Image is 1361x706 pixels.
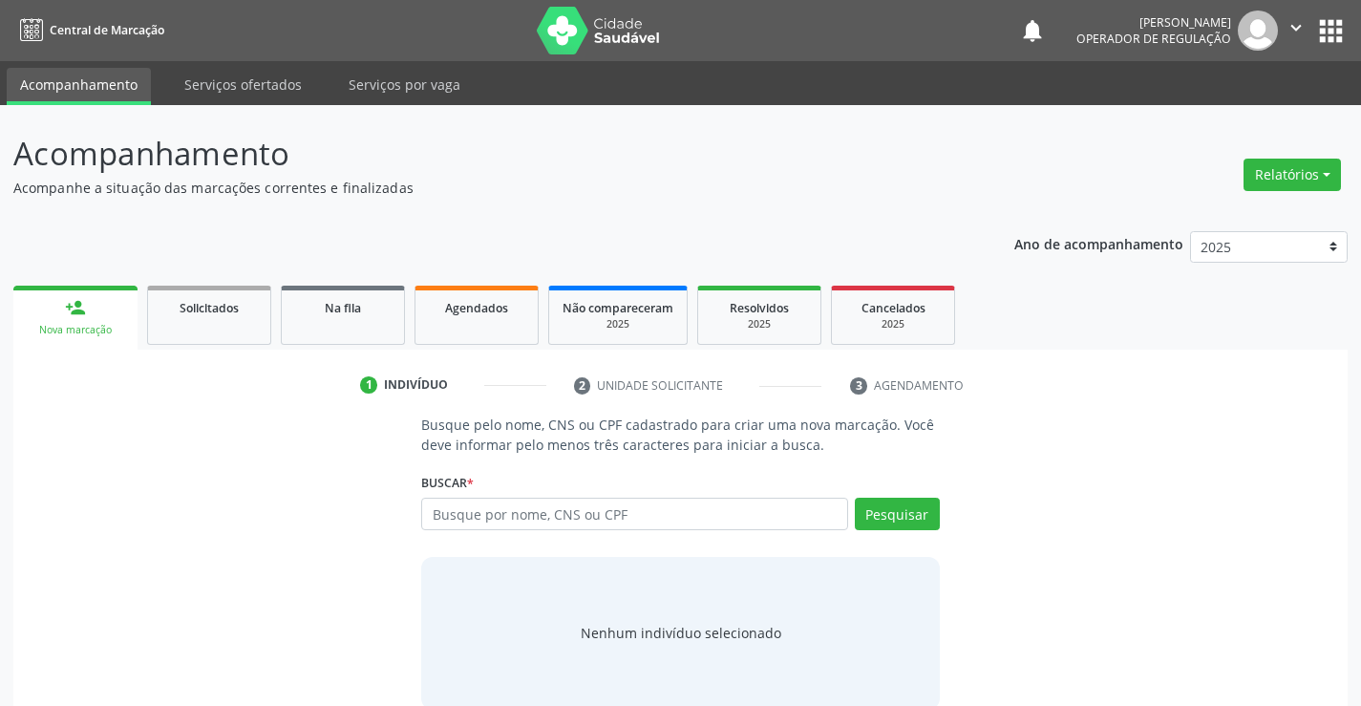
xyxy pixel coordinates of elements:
[845,317,941,332] div: 2025
[27,323,124,337] div: Nova marcação
[421,498,847,530] input: Busque por nome, CNS ou CPF
[1019,17,1046,44] button: notifications
[563,300,673,316] span: Não compareceram
[335,68,474,101] a: Serviços por vaga
[421,415,939,455] p: Busque pelo nome, CNS ou CPF cadastrado para criar uma nova marcação. Você deve informar pelo men...
[360,376,377,394] div: 1
[13,14,164,46] a: Central de Marcação
[861,300,925,316] span: Cancelados
[325,300,361,316] span: Na fila
[445,300,508,316] span: Agendados
[1278,11,1314,51] button: 
[7,68,151,105] a: Acompanhamento
[13,130,947,178] p: Acompanhamento
[65,297,86,318] div: person_add
[1286,17,1307,38] i: 
[1314,14,1348,48] button: apps
[1076,31,1231,47] span: Operador de regulação
[581,623,781,643] div: Nenhum indivíduo selecionado
[171,68,315,101] a: Serviços ofertados
[855,498,940,530] button: Pesquisar
[180,300,239,316] span: Solicitados
[384,376,448,394] div: Indivíduo
[1014,231,1183,255] p: Ano de acompanhamento
[1238,11,1278,51] img: img
[13,178,947,198] p: Acompanhe a situação das marcações correntes e finalizadas
[730,300,789,316] span: Resolvidos
[712,317,807,332] div: 2025
[421,468,474,498] label: Buscar
[563,317,673,332] div: 2025
[1244,159,1341,191] button: Relatórios
[1076,14,1231,31] div: [PERSON_NAME]
[50,22,164,38] span: Central de Marcação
